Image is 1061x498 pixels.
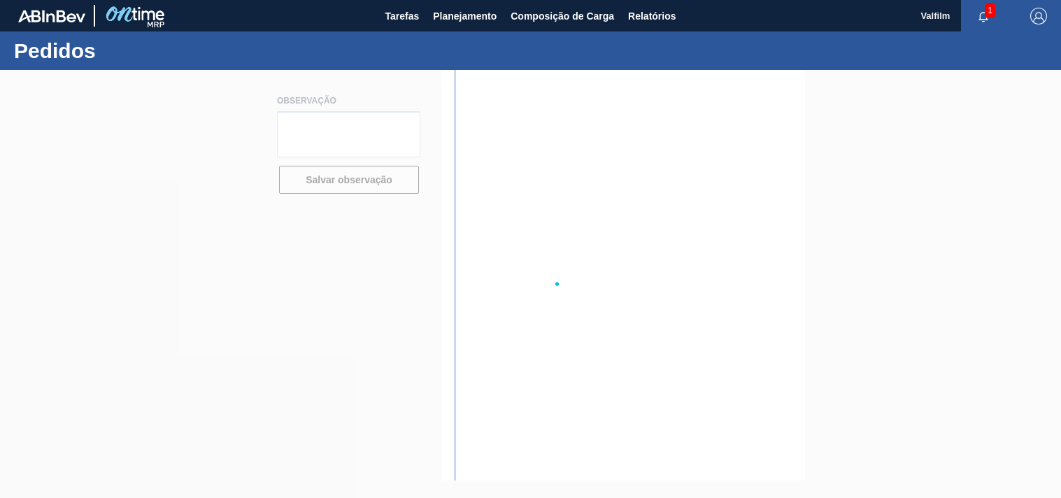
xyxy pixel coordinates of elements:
[1030,8,1047,24] img: Logout
[14,43,262,59] h1: Pedidos
[385,8,419,24] span: Tarefas
[985,3,995,18] span: 1
[961,6,1006,26] button: Notificações
[628,8,676,24] span: Relatórios
[511,8,614,24] span: Composição de Carga
[433,8,497,24] span: Planejamento
[18,10,85,22] img: TNhmsLtSVTkK8tSr43FrP2fwEKptu5GPRR3wAAAABJRU5ErkJggg==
